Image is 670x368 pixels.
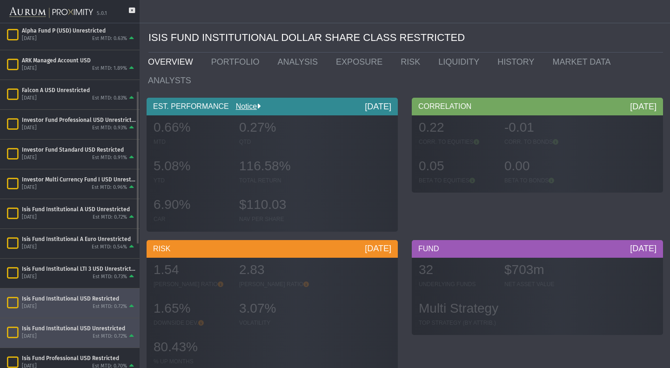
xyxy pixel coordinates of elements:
[22,146,136,154] div: Investor Fund Standard USD Restricted
[141,53,204,71] a: OVERVIEW
[239,196,315,215] div: $110.03
[365,243,391,254] div: [DATE]
[22,244,37,251] div: [DATE]
[22,35,37,42] div: [DATE]
[154,338,230,358] div: 80.43%
[93,333,127,340] div: Est MTD: 0.72%
[93,303,127,310] div: Est MTD: 0.72%
[365,101,391,112] div: [DATE]
[154,196,230,215] div: 6.90%
[22,65,37,72] div: [DATE]
[22,95,37,102] div: [DATE]
[419,281,495,288] div: UNDERLYING FUNDS
[92,125,127,132] div: Est MTD: 0.93%
[148,23,663,53] div: ISIS FUND INSTITUTIONAL DOLLAR SHARE CLASS RESTRICTED
[22,116,136,124] div: Investor Fund Professional USD Unrestricted
[229,102,257,110] a: Notice
[239,319,315,327] div: VOLATILITY
[419,177,495,184] div: BETA TO EQUITIES
[504,281,581,288] div: NET ASSET VALUE
[22,235,136,243] div: Isis Fund Institutional A Euro Unrestricted
[92,184,127,191] div: Est MTD: 0.96%
[154,261,230,281] div: 1.54
[329,53,394,71] a: EXPOSURE
[154,177,230,184] div: YTD
[204,53,271,71] a: PORTFOLIO
[412,240,663,258] div: FUND
[229,101,261,112] div: Notice
[22,176,136,183] div: Investor Multi Currency Fund I USD Unrestricted
[92,244,127,251] div: Est MTD: 0.54%
[22,355,136,362] div: Isis Fund Professional USD Restricted
[22,214,37,221] div: [DATE]
[239,120,276,134] span: 0.27%
[93,274,127,281] div: Est MTD: 0.73%
[22,206,136,213] div: Isis Fund Institutional A USD Unrestricted
[490,53,545,71] a: HISTORY
[154,319,230,327] div: DOWNSIDE DEV.
[92,95,127,102] div: Est MTD: 0.83%
[92,154,127,161] div: Est MTD: 0.91%
[239,138,315,146] div: QTD
[22,265,136,273] div: Isis Fund Institutional LTI 3 USD Unrestricted
[239,215,315,223] div: NAV PER SHARE
[239,157,315,177] div: 116.58%
[154,157,230,177] div: 5.08%
[22,274,37,281] div: [DATE]
[93,214,127,221] div: Est MTD: 0.72%
[22,125,37,132] div: [DATE]
[22,154,37,161] div: [DATE]
[154,281,230,288] div: [PERSON_NAME] RATIO
[22,333,37,340] div: [DATE]
[22,87,136,94] div: Falcon A USD Unrestricted
[239,177,315,184] div: TOTAL RETURN
[92,35,127,42] div: Est MTD: 0.63%
[419,300,498,319] div: Multi Strategy
[504,138,581,146] div: CORR. TO BONDS
[154,300,230,319] div: 1.65%
[419,319,498,327] div: TOP STRATEGY (BY ATTRIB.)
[546,53,622,71] a: MARKET DATA
[9,2,93,23] img: Aurum-Proximity%20white.svg
[239,261,315,281] div: 2.83
[22,27,136,34] div: Alpha Fund P (USD) Unrestricted
[630,243,657,254] div: [DATE]
[147,240,398,258] div: RISK
[504,261,581,281] div: $703m
[22,57,136,64] div: ARK Managed Account USD
[141,71,202,90] a: ANALYSTS
[412,98,663,115] div: CORRELATION
[239,281,315,288] div: [PERSON_NAME] RATIO
[22,295,136,302] div: Isis Fund Institutional USD Restricted
[154,138,230,146] div: MTD
[154,120,190,134] span: 0.66%
[147,98,398,115] div: EST. PERFORMANCE
[504,119,581,138] div: -0.01
[394,53,431,71] a: RISK
[97,10,107,17] div: 5.0.1
[22,325,136,332] div: Isis Fund Institutional USD Unrestricted
[22,184,37,191] div: [DATE]
[22,303,37,310] div: [DATE]
[239,300,315,319] div: 3.07%
[154,358,230,365] div: % UP MONTHS
[630,101,657,112] div: [DATE]
[270,53,329,71] a: ANALYSIS
[419,120,444,134] span: 0.22
[419,157,495,177] div: 0.05
[154,215,230,223] div: CAR
[504,157,581,177] div: 0.00
[419,138,495,146] div: CORR. TO EQUITIES
[504,177,581,184] div: BETA TO BONDS
[419,261,495,281] div: 32
[431,53,490,71] a: LIQUIDITY
[92,65,127,72] div: Est MTD: 1.89%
